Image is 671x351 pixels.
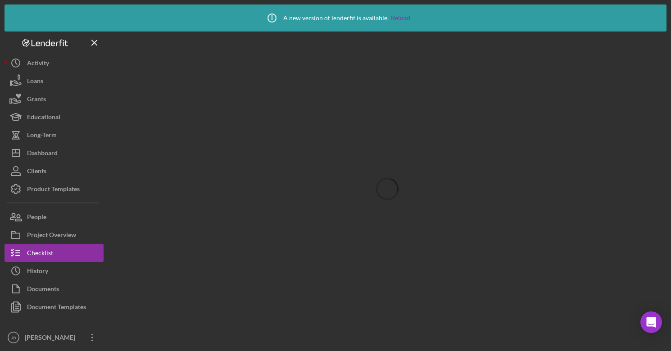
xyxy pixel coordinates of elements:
[27,226,76,246] div: Project Overview
[5,262,104,280] button: History
[27,208,46,228] div: People
[23,328,81,349] div: [PERSON_NAME]
[27,108,60,128] div: Educational
[27,162,46,182] div: Clients
[5,90,104,108] button: Grants
[5,54,104,72] button: Activity
[5,72,104,90] button: Loans
[27,280,59,300] div: Documents
[11,335,16,340] text: JB
[27,244,53,264] div: Checklist
[5,126,104,144] button: Long-Term
[27,72,43,92] div: Loans
[640,311,662,333] div: Open Intercom Messenger
[27,144,58,164] div: Dashboard
[5,226,104,244] button: Project Overview
[261,7,410,29] div: A new version of lenderfit is available.
[5,328,104,346] button: JB[PERSON_NAME]
[27,90,46,110] div: Grants
[5,244,104,262] button: Checklist
[5,180,104,198] button: Product Templates
[5,162,104,180] button: Clients
[27,298,86,318] div: Document Templates
[27,54,49,74] div: Activity
[5,144,104,162] button: Dashboard
[5,280,104,298] button: Documents
[27,262,48,282] div: History
[27,180,80,200] div: Product Templates
[27,126,57,146] div: Long-Term
[391,14,410,22] a: Reload
[5,108,104,126] button: Educational
[5,298,104,316] button: Document Templates
[5,208,104,226] button: People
